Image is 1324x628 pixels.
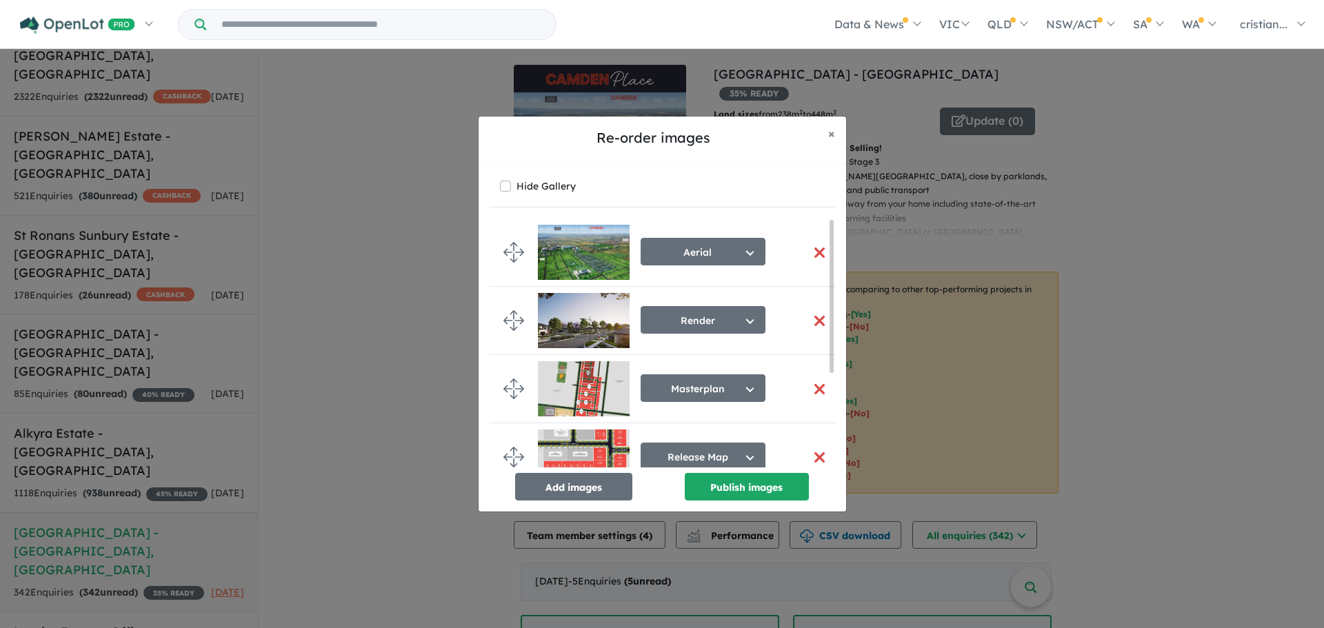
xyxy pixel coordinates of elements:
[515,473,632,500] button: Add images
[209,10,553,39] input: Try estate name, suburb, builder or developer
[503,242,524,263] img: drag.svg
[538,429,630,485] img: Camden%20Place%20Estate%20-%20Strathtulloh___1758172865.png
[538,293,630,348] img: Camden%20Place%20Estate%20-%20Strathtulloh%20streetscape%20render.jpg
[538,225,630,280] img: Camden%20Place%20Estate%20-%20Strathtulloh%20Aerial.jpeg
[538,361,630,416] img: Camden%20Place%20Estate%20-%20Strathtulloh___1758172035.png
[490,128,817,148] h5: Re-order images
[20,17,135,34] img: Openlot PRO Logo White
[641,238,765,265] button: Aerial
[685,473,809,500] button: Publish images
[828,125,835,141] span: ×
[1240,17,1287,31] span: cristian...
[641,374,765,402] button: Masterplan
[641,443,765,470] button: Release Map
[641,306,765,334] button: Render
[503,447,524,467] img: drag.svg
[503,310,524,331] img: drag.svg
[503,378,524,399] img: drag.svg
[516,176,576,196] label: Hide Gallery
